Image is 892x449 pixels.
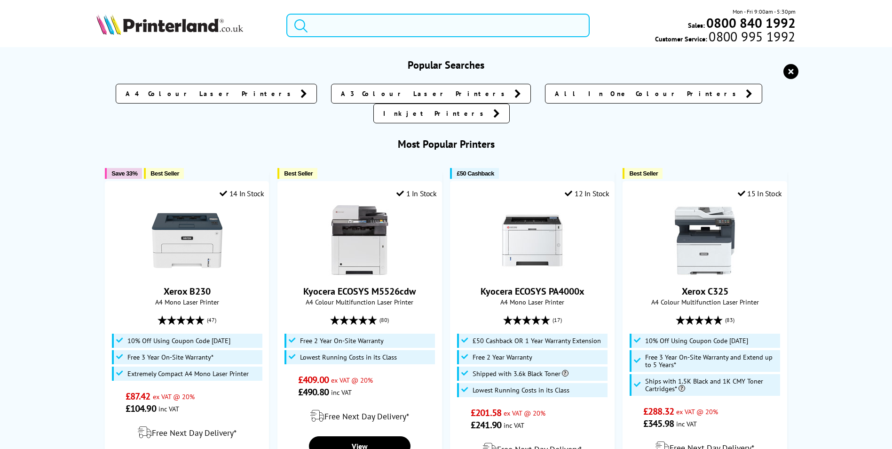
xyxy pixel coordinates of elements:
[110,419,264,446] div: modal_delivery
[450,168,498,179] button: £50 Cashback
[300,353,397,361] span: Lowest Running Costs in its Class
[471,407,501,419] span: £201.58
[457,170,494,177] span: £50 Cashback
[331,84,531,104] a: A3 Colour Laser Printers
[473,386,569,394] span: Lowest Running Costs in its Class
[623,168,663,179] button: Best Seller
[396,189,437,198] div: 1 In Stock
[96,58,795,72] h3: Popular Searches
[331,388,352,397] span: inc VAT
[705,18,796,27] a: 0800 840 1992
[126,402,156,415] span: £104.90
[379,311,389,329] span: (80)
[655,32,795,43] span: Customer Service:
[300,337,384,345] span: Free 2 Year On-Site Warranty
[331,376,373,385] span: ex VAT @ 20%
[643,405,674,417] span: £288.32
[298,374,329,386] span: £409.00
[643,417,674,430] span: £345.98
[473,370,568,377] span: Shipped with 3.6k Black Toner
[565,189,609,198] div: 12 In Stock
[473,353,532,361] span: Free 2 Year Warranty
[324,205,395,276] img: Kyocera ECOSYS M5526cdw
[96,14,275,37] a: Printerland Logo
[110,297,264,306] span: A4 Mono Laser Printer
[738,189,782,198] div: 15 In Stock
[645,377,778,393] span: Ships with 1.5K Black and 1K CMY Toner Cartridges*
[116,84,317,104] a: A4 Colour Laser Printers
[158,404,179,413] span: inc VAT
[645,353,778,369] span: Free 3 Year On-Site Warranty and Extend up to 5 Years*
[497,268,568,278] a: Kyocera ECOSYS PA4000x
[96,137,795,151] h3: Most Popular Printers
[707,32,795,41] span: 0800 995 1992
[284,170,313,177] span: Best Seller
[207,311,216,329] span: (47)
[220,189,264,198] div: 14 In Stock
[126,89,296,98] span: A4 Colour Laser Printers
[283,297,436,306] span: A4 Colour Multifunction Laser Printer
[153,392,195,401] span: ex VAT @ 20%
[111,170,137,177] span: Save 33%
[144,168,184,179] button: Best Seller
[504,409,545,417] span: ex VAT @ 20%
[152,268,222,278] a: Xerox B230
[383,109,489,118] span: Inkjet Printers
[688,21,705,30] span: Sales:
[341,89,510,98] span: A3 Colour Laser Printers
[555,89,741,98] span: All In One Colour Printers
[164,285,211,297] a: Xerox B230
[645,337,748,345] span: 10% Off Using Coupon Code [DATE]
[473,337,601,345] span: £50 Cashback OR 1 Year Warranty Extension
[324,268,395,278] a: Kyocera ECOSYS M5526cdw
[676,419,697,428] span: inc VAT
[127,353,213,361] span: Free 3 Year On-Site Warranty*
[481,285,584,297] a: Kyocera ECOSYS PA4000x
[105,168,142,179] button: Save 33%
[670,205,740,276] img: Xerox C325
[725,311,734,329] span: (83)
[670,268,740,278] a: Xerox C325
[504,421,524,430] span: inc VAT
[455,297,609,306] span: A4 Mono Laser Printer
[286,14,590,37] input: Search product or bra
[373,104,510,123] a: Inkjet Printers
[545,84,762,104] a: All In One Colour Printers
[628,297,781,306] span: A4 Colour Multifunction Laser Printer
[127,370,249,377] span: Extremely Compact A4 Mono Laser Printer
[497,205,568,276] img: Kyocera ECOSYS PA4000x
[733,7,796,16] span: Mon - Fri 9:00am - 5:30pm
[682,285,728,297] a: Xerox C325
[676,407,718,416] span: ex VAT @ 20%
[126,390,150,402] span: £87.42
[127,337,230,345] span: 10% Off Using Coupon Code [DATE]
[150,170,179,177] span: Best Seller
[303,285,416,297] a: Kyocera ECOSYS M5526cdw
[283,403,436,429] div: modal_delivery
[96,14,243,35] img: Printerland Logo
[471,419,501,431] span: £241.90
[277,168,317,179] button: Best Seller
[706,14,796,32] b: 0800 840 1992
[629,170,658,177] span: Best Seller
[298,386,329,398] span: £490.80
[152,205,222,276] img: Xerox B230
[553,311,562,329] span: (17)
